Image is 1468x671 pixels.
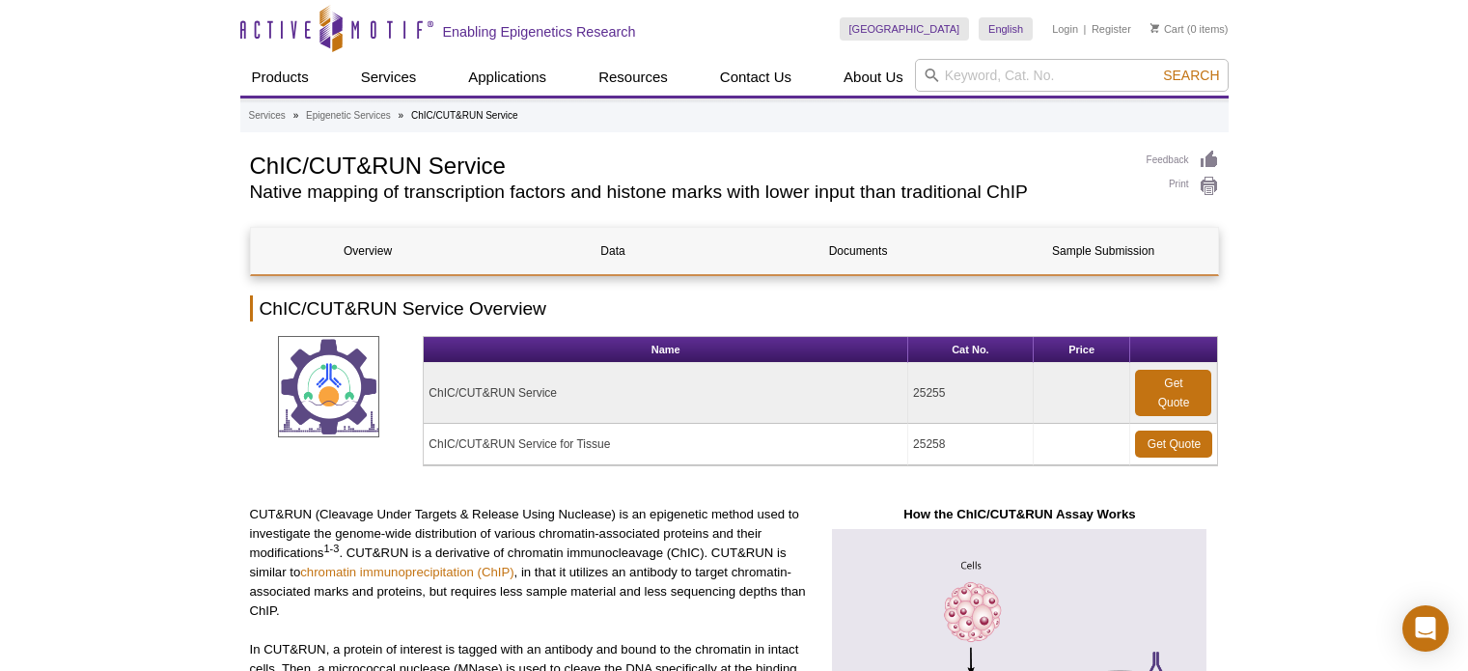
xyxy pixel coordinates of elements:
a: Feedback [1147,150,1219,171]
td: 25258 [908,424,1034,465]
li: (0 items) [1150,17,1229,41]
h2: Enabling Epigenetics Research [443,23,636,41]
td: ChIC/CUT&RUN Service for Tissue [424,424,908,465]
li: » [399,110,404,121]
a: Documents [741,228,976,274]
a: Get Quote [1135,431,1212,458]
h1: ChIC/CUT&RUN Service [250,150,1127,179]
a: English [979,17,1033,41]
a: Resources [587,59,679,96]
a: Contact Us [708,59,803,96]
li: | [1084,17,1087,41]
th: Name [424,337,908,363]
a: Sample Submission [986,228,1221,274]
h2: ChIC/CUT&RUN Service Overview [250,295,1219,322]
sup: 1-3 [323,543,339,554]
li: ChIC/CUT&RUN Service [411,110,518,121]
td: 25255 [908,363,1034,424]
li: » [293,110,299,121]
h2: Native mapping of transcription factors and histone marks with lower input than traditional ChIP [250,183,1127,201]
p: CUT&RUN (Cleavage Under Targets & Release Using Nuclease) is an epigenetic method used to investi... [250,505,807,621]
a: Register [1092,22,1131,36]
input: Keyword, Cat. No. [915,59,1229,92]
a: chromatin immunoprecipitation (ChIP) [300,565,513,579]
a: [GEOGRAPHIC_DATA] [840,17,970,41]
td: ChIC/CUT&RUN Service [424,363,908,424]
a: Overview [251,228,485,274]
div: Open Intercom Messenger [1402,605,1449,652]
img: Your Cart [1150,23,1159,33]
a: Applications [457,59,558,96]
a: Products [240,59,320,96]
a: Data [496,228,731,274]
th: Cat No. [908,337,1034,363]
a: Services [249,107,286,125]
a: Get Quote [1135,370,1211,416]
img: ChIC/CUT&RUN Service [278,336,379,437]
span: Search [1163,68,1219,83]
a: Epigenetic Services [306,107,391,125]
a: Login [1052,22,1078,36]
strong: How the ChIC/CUT&RUN Assay Works [903,507,1135,521]
th: Price [1034,337,1131,363]
a: Services [349,59,429,96]
a: Cart [1150,22,1184,36]
a: About Us [832,59,915,96]
a: Print [1147,176,1219,197]
button: Search [1157,67,1225,84]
